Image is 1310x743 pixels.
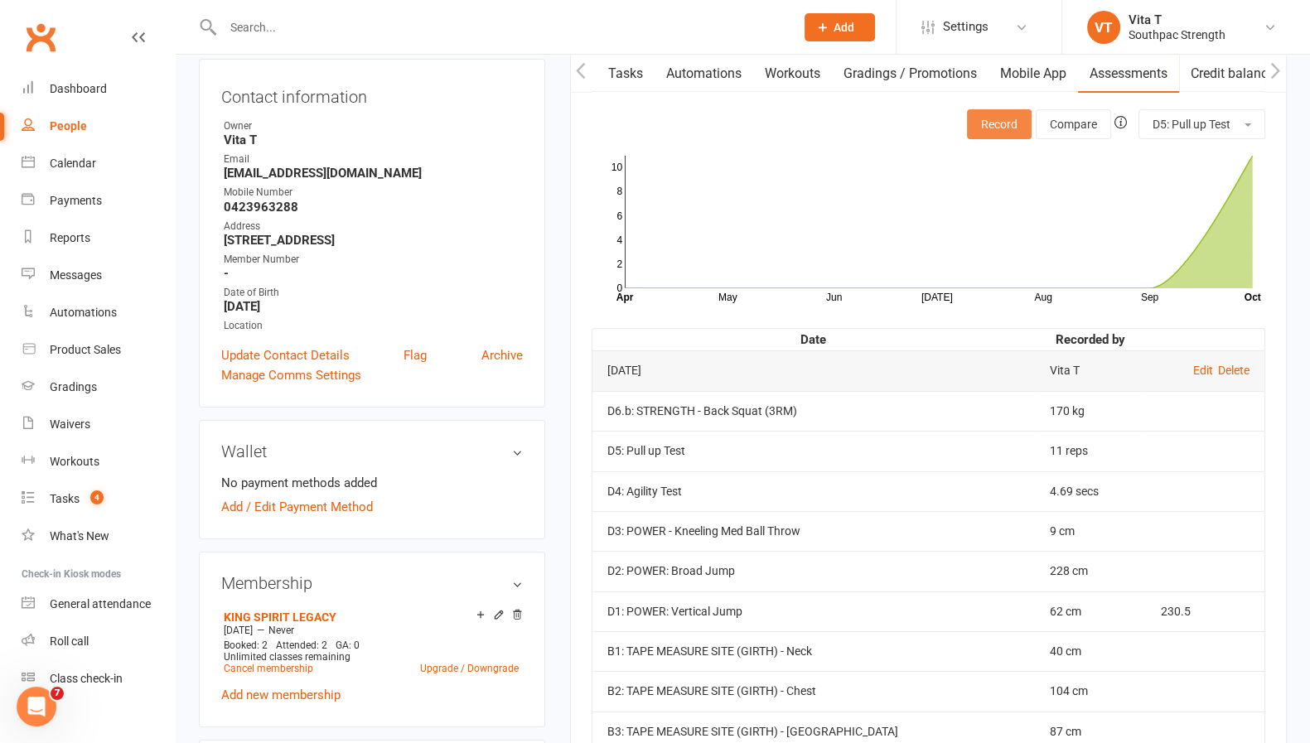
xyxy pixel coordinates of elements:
div: — [220,624,523,637]
div: Waivers [50,417,90,431]
h3: Wallet [221,442,523,461]
td: B2: TAPE MEASURE SITE (GIRTH) - Chest [592,671,1035,711]
a: Automations [22,294,175,331]
span: Booked: 2 [224,639,268,651]
span: 7 [51,687,64,700]
td: D2: POWER: Broad Jump [592,551,1035,591]
div: Address [224,219,523,234]
div: Email [224,152,523,167]
a: Add / Edit Payment Method [221,497,373,517]
td: Vita T [1035,350,1146,390]
a: Class kiosk mode [22,660,175,697]
div: Tasks [50,492,80,505]
div: Product Sales [50,343,121,356]
div: Vita T [1129,12,1225,27]
a: Roll call [22,623,175,660]
strong: 0423963288 [224,200,523,215]
td: 230.5 [1145,591,1264,631]
span: Never [268,625,294,636]
a: Automations [655,55,753,93]
div: Owner [224,118,523,134]
div: Payments [50,194,102,207]
a: KING SPIRIT LEGACY [224,610,336,624]
li: No payment methods added [221,473,523,493]
td: 170 kg [1035,391,1146,431]
iframe: Intercom live chat [17,687,56,726]
a: Mobile App [989,55,1078,93]
a: Dashboard [22,70,175,108]
strong: [EMAIL_ADDRESS][DOMAIN_NAME] [224,166,523,181]
h3: Contact information [221,81,523,106]
span: D5: Pull up Test [1153,118,1230,131]
a: Archive [481,345,523,365]
a: Messages [22,257,175,294]
div: [DATE] [607,364,1020,377]
a: People [22,108,175,145]
a: Update Contact Details [221,345,350,365]
td: B1: TAPE MEASURE SITE (GIRTH) - Neck [592,631,1035,671]
td: 11 reps [1035,431,1146,470]
a: General attendance kiosk mode [22,586,175,623]
strong: Vita T [224,133,523,147]
a: Calendar [22,145,175,182]
span: Attended: 2 [276,639,327,651]
a: Delete [1218,364,1250,377]
a: Tasks [597,55,655,93]
div: Date of Birth [224,285,523,301]
div: Messages [50,268,102,282]
span: Settings [943,8,989,46]
div: People [50,119,87,133]
div: Dashboard [50,82,107,95]
a: Credit balance [1179,55,1286,93]
a: Add new membership [221,688,341,702]
h3: Membership [221,574,523,592]
td: D5: Pull up Test [592,431,1035,470]
a: Manage Comms Settings [221,365,361,385]
div: Workouts [50,455,99,468]
a: Tasks 4 [22,480,175,518]
div: Automations [50,306,117,319]
div: What's New [50,529,109,543]
a: Cancel membership [224,663,313,674]
a: Gradings / Promotions [832,55,989,93]
a: Upgrade / Downgrade [420,663,519,674]
span: Add [834,21,854,34]
th: Recorded by [1035,329,1146,350]
div: Calendar [50,157,96,170]
div: Southpac Strength [1129,27,1225,42]
a: Payments [22,182,175,220]
button: Add [805,13,875,41]
th: Date [592,329,1035,350]
div: Mobile Number [224,185,523,200]
td: 104 cm [1035,671,1146,711]
span: GA: 0 [336,639,360,651]
td: 40 cm [1035,631,1146,671]
button: Compare [1036,109,1111,139]
a: Gradings [22,369,175,406]
a: Workouts [753,55,832,93]
td: 228 cm [1035,551,1146,591]
a: Product Sales [22,331,175,369]
a: Reports [22,220,175,257]
span: 4 [90,490,104,504]
div: Gradings [50,380,97,393]
a: Workouts [22,443,175,480]
a: Waivers [22,406,175,443]
div: Location [224,318,523,334]
strong: - [224,266,523,281]
span: Unlimited classes remaining [224,651,350,663]
button: D5: Pull up Test [1138,109,1265,139]
div: Roll call [50,634,89,648]
a: What's New [22,518,175,555]
div: Reports [50,231,90,244]
div: General attendance [50,597,151,610]
strong: [STREET_ADDRESS] [224,233,523,248]
td: D6.b: STRENGTH - Back Squat (3RM) [592,391,1035,431]
td: 62 cm [1035,591,1146,631]
button: Record [967,109,1032,139]
div: Member Number [224,252,523,268]
a: Assessments [1078,55,1179,93]
a: Flag [404,345,427,365]
strong: [DATE] [224,299,523,314]
span: [DATE] [224,625,253,636]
